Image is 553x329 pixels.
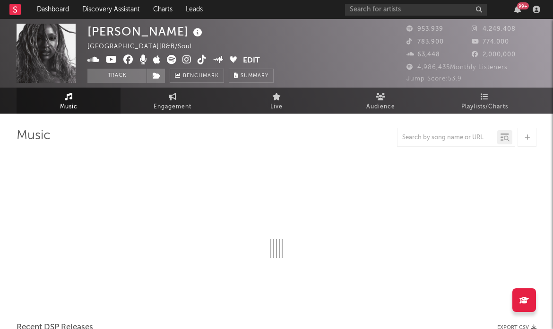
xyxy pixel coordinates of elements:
a: Music [17,88,121,114]
span: Jump Score: 53.9 [406,76,462,82]
button: 99+ [514,6,521,13]
span: Benchmark [183,71,219,82]
span: Music [60,101,78,113]
span: Live [270,101,283,113]
div: [PERSON_NAME] [87,24,205,39]
button: Track [87,69,147,83]
span: Summary [241,73,268,79]
a: Playlists/Charts [432,88,536,114]
div: [GEOGRAPHIC_DATA] | R&B/Soul [87,41,203,53]
a: Live [225,88,328,114]
span: 783,900 [406,39,444,45]
span: 4,986,435 Monthly Listeners [406,64,508,71]
input: Search for artists [345,4,487,16]
a: Benchmark [170,69,224,83]
input: Search by song name or URL [397,134,497,142]
span: Playlists/Charts [461,101,508,113]
span: Engagement [154,101,191,113]
span: 63,448 [406,52,440,58]
a: Engagement [121,88,225,114]
span: Audience [366,101,395,113]
span: 953,939 [406,26,443,32]
button: Edit [243,55,260,67]
div: 99 + [517,2,529,9]
span: 2,000,000 [472,52,516,58]
button: Summary [229,69,274,83]
span: 4,249,408 [472,26,516,32]
span: 774,000 [472,39,509,45]
a: Audience [328,88,432,114]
